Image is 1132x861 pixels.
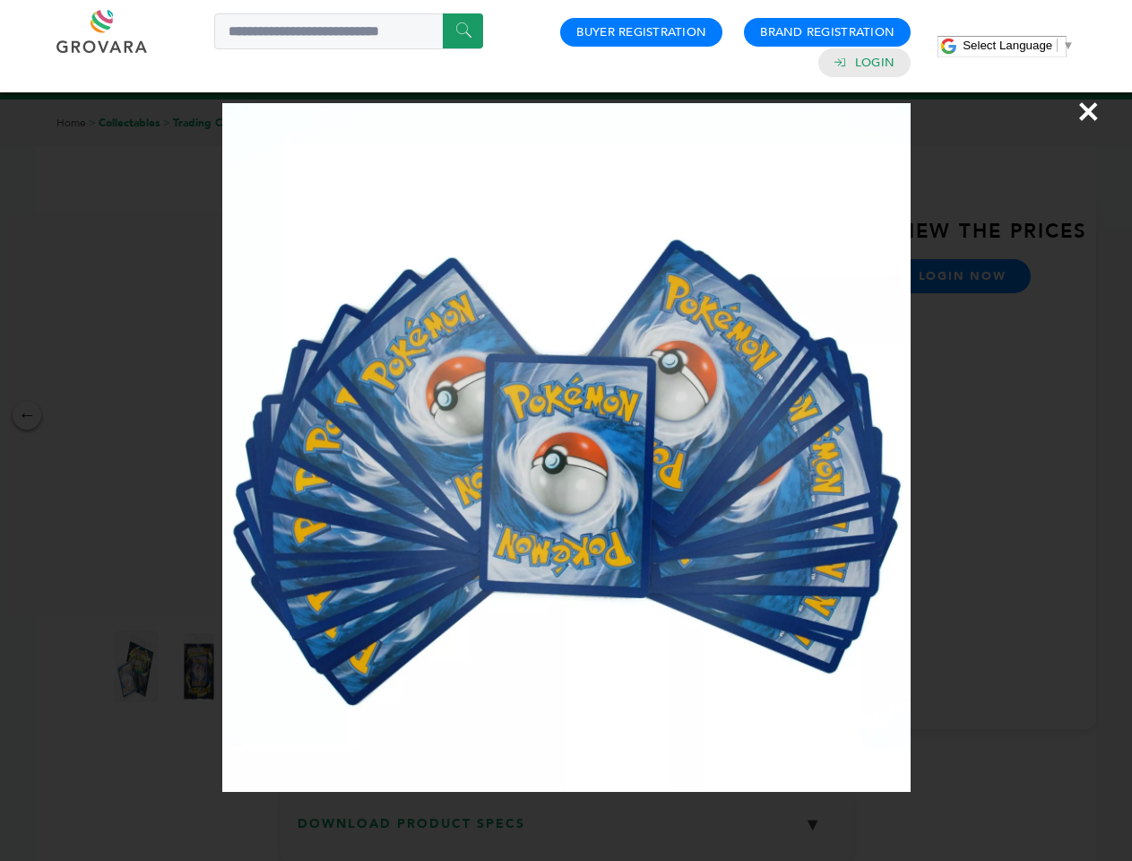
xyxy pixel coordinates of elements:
[1076,86,1101,136] span: ×
[214,13,483,49] input: Search a product or brand...
[1057,39,1058,52] span: ​
[963,39,1074,52] a: Select Language​
[222,103,911,792] img: Image Preview
[855,55,894,71] a: Login
[576,24,706,40] a: Buyer Registration
[963,39,1052,52] span: Select Language
[1062,39,1074,52] span: ▼
[760,24,894,40] a: Brand Registration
